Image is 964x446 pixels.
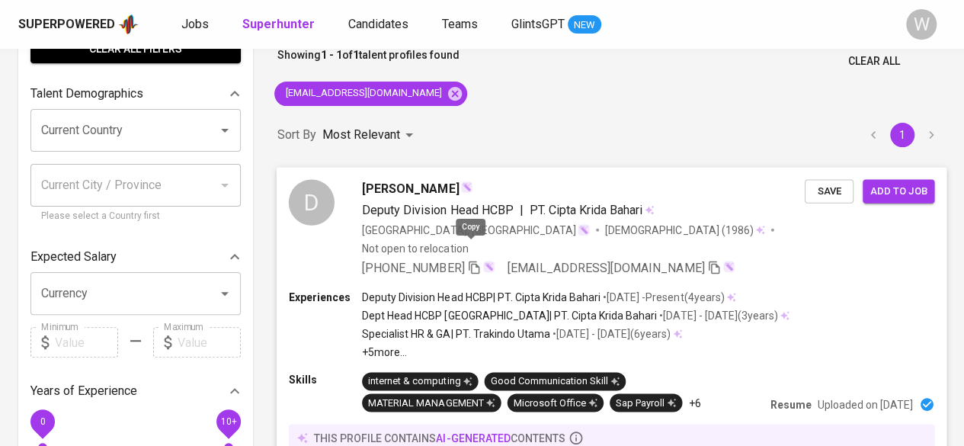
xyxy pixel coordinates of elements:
[688,395,700,410] p: +6
[289,289,362,304] p: Experiences
[220,416,236,427] span: 10+
[18,13,139,36] a: Superpoweredapp logo
[274,82,467,106] div: [EMAIL_ADDRESS][DOMAIN_NAME]
[812,182,846,200] span: Save
[362,202,514,217] span: Deputy Division Head HCBP
[242,17,315,31] b: Superhunter
[118,13,139,36] img: app logo
[863,179,934,203] button: Add to job
[514,396,597,410] div: Microsoft Office
[508,260,705,274] span: [EMAIL_ADDRESS][DOMAIN_NAME]
[818,396,913,412] p: Uploaded on [DATE]
[605,222,765,237] div: (1986)
[362,222,590,237] div: [GEOGRAPHIC_DATA], [GEOGRAPHIC_DATA]
[30,85,143,103] p: Talent Demographics
[321,49,342,61] b: 1 - 1
[859,123,946,147] nav: pagination navigation
[890,123,914,147] button: page 1
[181,17,209,31] span: Jobs
[353,49,359,61] b: 1
[362,260,464,274] span: [PHONE_NUMBER]
[30,35,241,63] button: Clear All filters
[30,248,117,266] p: Expected Salary
[616,396,676,410] div: Sap Payroll
[274,86,451,101] span: [EMAIL_ADDRESS][DOMAIN_NAME]
[362,308,657,323] p: Dept Head HCBP [GEOGRAPHIC_DATA] | PT. Cipta Krida Bahari
[722,260,735,272] img: magic_wand.svg
[322,121,418,149] div: Most Relevant
[362,326,550,342] p: Specialist HR & GA | PT. Trakindo Utama
[442,15,481,34] a: Teams
[568,18,601,33] span: NEW
[30,376,241,406] div: Years of Experience
[178,327,241,358] input: Value
[530,202,642,217] span: PT. Cipta Krida Bahari
[181,15,212,34] a: Jobs
[214,120,235,141] button: Open
[368,374,472,389] div: internet & computing
[41,209,230,224] p: Please select a Country first
[842,47,906,75] button: Clear All
[322,126,400,144] p: Most Relevant
[30,382,137,400] p: Years of Experience
[214,283,235,304] button: Open
[442,17,478,31] span: Teams
[242,15,318,34] a: Superhunter
[362,345,789,360] p: +5 more ...
[600,289,724,304] p: • [DATE] - Present ( 4 years )
[30,79,241,109] div: Talent Demographics
[362,289,600,304] p: Deputy Division Head HCBP | PT. Cipta Krida Bahari
[657,308,777,323] p: • [DATE] - [DATE] ( 3 years )
[314,430,565,445] p: this profile contains contents
[289,372,362,387] p: Skills
[805,179,854,203] button: Save
[348,15,412,34] a: Candidates
[511,17,565,31] span: GlintsGPT
[460,181,472,193] img: magic_wand.svg
[348,17,408,31] span: Candidates
[30,242,241,272] div: Expected Salary
[43,40,229,59] span: Clear All filters
[491,374,620,389] div: Good Communication Skill
[40,416,45,427] span: 0
[289,179,335,225] div: D
[277,126,316,144] p: Sort By
[55,327,118,358] input: Value
[770,396,812,412] p: Resume
[362,240,468,255] p: Not open to relocation
[550,326,671,342] p: • [DATE] - [DATE] ( 6 years )
[362,179,459,197] span: [PERSON_NAME]
[436,432,510,444] span: AI-generated
[870,182,927,200] span: Add to job
[368,396,495,410] div: MATERIAL MANAGEMENT
[605,222,721,237] span: [DEMOGRAPHIC_DATA]
[848,52,900,71] span: Clear All
[578,223,590,236] img: magic_wand.svg
[18,16,115,34] div: Superpowered
[520,201,524,219] span: |
[906,9,937,40] div: W
[277,47,460,75] p: Showing of talent profiles found
[511,15,601,34] a: GlintsGPT NEW
[482,260,495,272] img: magic_wand.svg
